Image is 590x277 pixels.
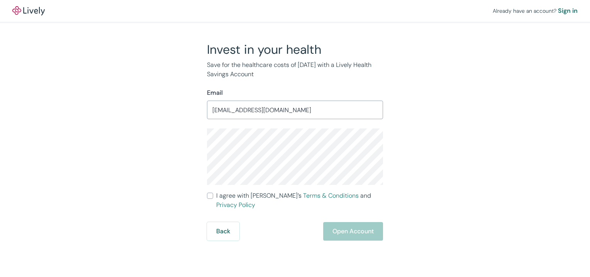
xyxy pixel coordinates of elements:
h2: Invest in your health [207,42,383,57]
a: Terms & Conditions [303,192,359,200]
div: Already have an account? [493,6,578,15]
span: I agree with [PERSON_NAME]’s and [216,191,383,210]
a: LivelyLively [12,6,45,15]
p: Save for the healthcare costs of [DATE] with a Lively Health Savings Account [207,60,383,79]
label: Email [207,88,223,97]
a: Privacy Policy [216,201,255,209]
a: Sign in [558,6,578,15]
button: Back [207,222,239,241]
img: Lively [12,6,45,15]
